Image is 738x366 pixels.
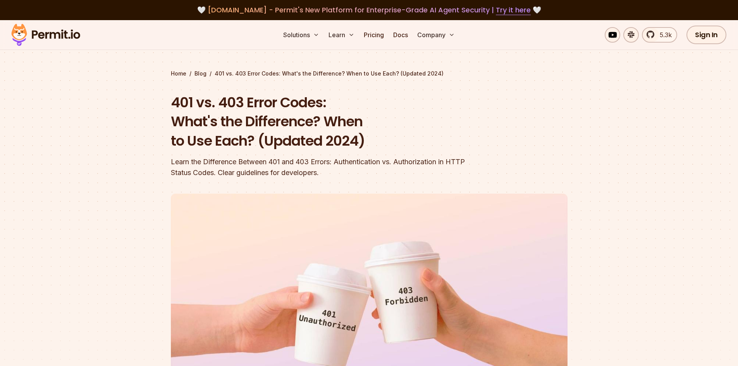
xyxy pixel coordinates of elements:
a: 5.3k [642,27,677,43]
div: / / [171,70,568,77]
img: Permit logo [8,22,84,48]
span: [DOMAIN_NAME] - Permit's New Platform for Enterprise-Grade AI Agent Security | [208,5,531,15]
a: Sign In [686,26,726,44]
a: Blog [194,70,206,77]
h1: 401 vs. 403 Error Codes: What's the Difference? When to Use Each? (Updated 2024) [171,93,468,151]
span: 5.3k [655,30,672,40]
div: 🤍 🤍 [19,5,719,15]
button: Learn [325,27,358,43]
button: Company [414,27,458,43]
a: Pricing [361,27,387,43]
a: Home [171,70,186,77]
button: Solutions [280,27,322,43]
a: Docs [390,27,411,43]
div: Learn the Difference Between 401 and 403 Errors: Authentication vs. Authorization in HTTP Status ... [171,156,468,178]
a: Try it here [496,5,531,15]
